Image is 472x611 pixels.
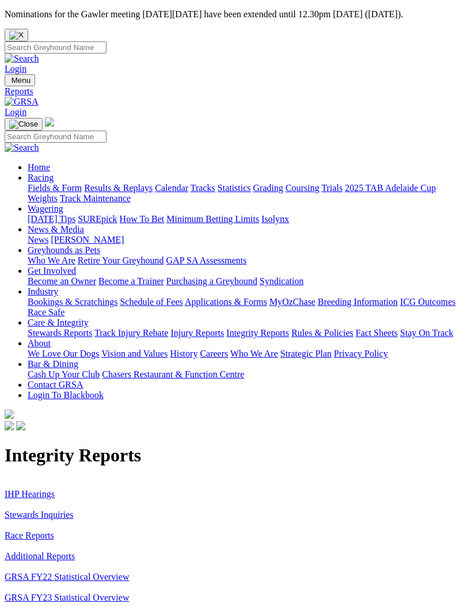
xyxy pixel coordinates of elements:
a: Fields & Form [28,183,82,193]
div: Greyhounds as Pets [28,255,467,266]
a: Login [5,107,26,117]
div: Industry [28,297,467,318]
a: Industry [28,287,58,296]
input: Search [5,131,106,143]
a: Purchasing a Greyhound [166,276,257,286]
a: About [28,338,51,348]
a: Additional Reports [5,551,75,561]
a: Grading [253,183,283,193]
a: GRSA FY22 Statistical Overview [5,572,129,582]
a: Race Safe [28,307,64,317]
a: 2025 TAB Adelaide Cup [345,183,436,193]
a: Who We Are [230,349,278,358]
a: Home [28,162,50,172]
a: Wagering [28,204,63,213]
div: Get Involved [28,276,467,287]
a: Login To Blackbook [28,390,104,400]
a: Racing [28,173,54,182]
a: Fact Sheets [356,328,398,338]
a: News [28,235,48,245]
a: Bar & Dining [28,359,78,369]
a: Become an Owner [28,276,96,286]
a: Greyhounds as Pets [28,245,100,255]
a: Coursing [286,183,319,193]
img: facebook.svg [5,421,14,430]
img: Search [5,54,39,64]
a: Rules & Policies [291,328,353,338]
a: GRSA FY23 Statistical Overview [5,593,129,602]
a: Syndication [260,276,303,286]
a: Careers [200,349,228,358]
span: Menu [12,76,31,85]
a: Contact GRSA [28,380,83,389]
a: Strategic Plan [280,349,332,358]
a: SUREpick [78,214,117,224]
a: Isolynx [261,214,289,224]
img: Close [9,120,38,129]
img: logo-grsa-white.png [5,410,14,419]
div: Bar & Dining [28,369,467,380]
a: Tracks [191,183,215,193]
a: Applications & Forms [185,297,267,307]
img: logo-grsa-white.png [45,117,54,127]
a: [PERSON_NAME] [51,235,124,245]
a: Weights [28,193,58,203]
a: Schedule of Fees [120,297,182,307]
a: Bookings & Scratchings [28,297,117,307]
a: Track Maintenance [60,193,131,203]
a: Breeding Information [318,297,398,307]
a: Stay On Track [400,328,453,338]
img: twitter.svg [16,421,25,430]
a: IHP Hearings [5,489,55,499]
a: Get Involved [28,266,76,276]
a: News & Media [28,224,84,234]
button: Toggle navigation [5,74,35,86]
img: Search [5,143,39,153]
div: About [28,349,467,359]
div: Wagering [28,214,467,224]
a: Reports [5,86,467,97]
a: Care & Integrity [28,318,89,327]
button: Close [5,29,28,41]
p: Nominations for the Gawler meeting [DATE][DATE] have been extended until 12.30pm [DATE] ([DATE]). [5,9,467,20]
a: Login [5,64,26,74]
h1: Integrity Reports [5,445,467,466]
button: Toggle navigation [5,118,43,131]
a: Vision and Values [101,349,168,358]
a: Statistics [218,183,251,193]
a: Privacy Policy [334,349,388,358]
a: Track Injury Rebate [94,328,168,338]
div: News & Media [28,235,467,245]
a: Integrity Reports [226,328,289,338]
a: Race Reports [5,530,54,540]
a: Chasers Restaurant & Function Centre [102,369,244,379]
a: Cash Up Your Club [28,369,100,379]
a: Injury Reports [170,328,224,338]
a: Calendar [155,183,188,193]
a: Trials [321,183,342,193]
a: GAP SA Assessments [166,255,247,265]
a: How To Bet [120,214,165,224]
a: We Love Our Dogs [28,349,99,358]
a: Retire Your Greyhound [78,255,164,265]
a: Stewards Inquiries [5,510,74,520]
a: Stewards Reports [28,328,92,338]
div: Care & Integrity [28,328,467,338]
input: Search [5,41,106,54]
a: Become a Trainer [98,276,164,286]
a: MyOzChase [269,297,315,307]
img: GRSA [5,97,39,107]
a: History [170,349,197,358]
div: Racing [28,183,467,204]
a: Minimum Betting Limits [166,214,259,224]
a: ICG Outcomes [400,297,455,307]
a: [DATE] Tips [28,214,75,224]
a: Who We Are [28,255,75,265]
img: X [9,30,24,40]
a: Results & Replays [84,183,153,193]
